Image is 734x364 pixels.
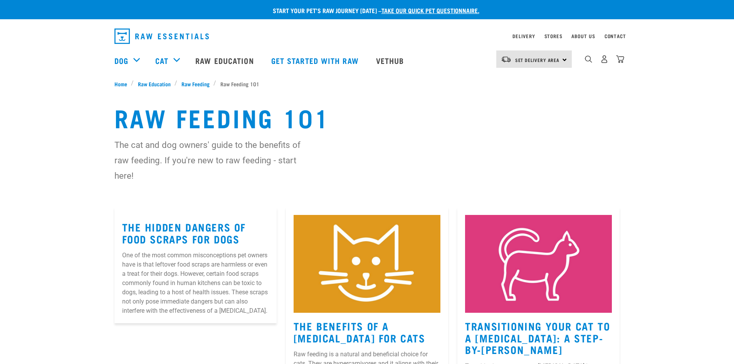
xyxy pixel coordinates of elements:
[264,45,368,76] a: Get started with Raw
[138,80,171,88] span: Raw Education
[134,80,175,88] a: Raw Education
[368,45,414,76] a: Vethub
[515,59,560,61] span: Set Delivery Area
[512,35,535,37] a: Delivery
[600,55,608,63] img: user.png
[381,8,479,12] a: take our quick pet questionnaire.
[616,55,624,63] img: home-icon@2x.png
[122,224,246,242] a: The Hidden Dangers of Food Scraps for Dogs
[122,251,269,315] p: One of the most common misconceptions pet owners have is that leftover food scraps are harmless o...
[108,25,626,47] nav: dropdown navigation
[501,56,511,63] img: van-moving.png
[585,55,592,63] img: home-icon-1@2x.png
[294,323,425,341] a: The Benefits Of A [MEDICAL_DATA] For Cats
[114,103,620,131] h1: Raw Feeding 101
[605,35,626,37] a: Contact
[114,80,127,88] span: Home
[465,323,610,352] a: Transitioning Your Cat to a [MEDICAL_DATA]: A Step-by-[PERSON_NAME]
[114,80,131,88] a: Home
[114,80,620,88] nav: breadcrumbs
[294,215,440,313] img: Instagram_Core-Brand_Wildly-Good-Nutrition-2.jpg
[177,80,213,88] a: Raw Feeding
[155,55,168,66] a: Cat
[114,137,317,183] p: The cat and dog owners' guide to the benefits of raw feeding. If you're new to raw feeding - star...
[181,80,210,88] span: Raw Feeding
[114,29,209,44] img: Raw Essentials Logo
[114,55,128,66] a: Dog
[465,215,612,313] img: Instagram_Core-Brand_Wildly-Good-Nutrition-13.jpg
[188,45,263,76] a: Raw Education
[571,35,595,37] a: About Us
[544,35,563,37] a: Stores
